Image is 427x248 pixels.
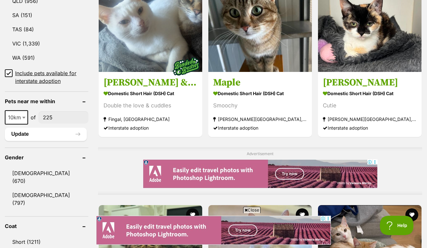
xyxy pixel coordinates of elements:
[143,159,378,188] iframe: Advertisement
[5,110,28,124] span: 10km
[186,208,199,221] button: favourite
[98,147,422,195] div: Advertisement
[5,51,88,64] a: WA (591)
[323,76,417,89] h3: [PERSON_NAME]
[104,76,197,89] h3: [PERSON_NAME] & [PERSON_NAME]
[208,72,312,137] a: Maple Domestic Short Hair (DSH) Cat Smoochy [PERSON_NAME][GEOGRAPHIC_DATA], [GEOGRAPHIC_DATA] Int...
[296,208,309,221] button: favourite
[213,101,307,110] div: Smoochy
[323,115,417,124] strong: [PERSON_NAME][GEOGRAPHIC_DATA], [GEOGRAPHIC_DATA]
[5,8,88,22] a: SA (151)
[323,89,417,98] strong: Domestic Short Hair (DSH) Cat
[104,115,197,124] strong: Fingal, [GEOGRAPHIC_DATA]
[31,114,36,121] span: of
[104,101,197,110] div: Double the love & cuddles
[96,216,331,245] iframe: Advertisement
[318,72,422,137] a: [PERSON_NAME] Domestic Short Hair (DSH) Cat Cutie [PERSON_NAME][GEOGRAPHIC_DATA], [GEOGRAPHIC_DAT...
[323,124,417,132] div: Interstate adoption
[104,124,197,132] div: Interstate adoption
[213,76,307,89] h3: Maple
[170,50,202,83] img: bonded besties
[38,111,88,124] input: postcode
[15,69,88,85] span: Include pets available for interstate adoption
[5,128,87,141] button: Update
[323,101,417,110] div: Cutie
[405,208,418,221] button: favourite
[5,223,88,229] header: Coat
[213,89,307,98] strong: Domestic Short Hair (DSH) Cat
[5,37,88,50] a: VIC (1,339)
[213,115,307,124] strong: [PERSON_NAME][GEOGRAPHIC_DATA], [GEOGRAPHIC_DATA]
[5,166,88,188] a: [DEMOGRAPHIC_DATA] (670)
[5,188,88,210] a: [DEMOGRAPHIC_DATA] (797)
[213,124,307,132] div: Interstate adoption
[380,216,414,235] iframe: Help Scout Beacon - Open
[99,72,202,137] a: [PERSON_NAME] & [PERSON_NAME] Domestic Short Hair (DSH) Cat Double the love & cuddles Fingal, [GE...
[5,113,27,122] span: 10km
[5,23,88,36] a: TAS (84)
[5,154,88,160] header: Gender
[5,98,88,104] header: Pets near me within
[5,69,88,85] a: Include pets available for interstate adoption
[243,207,261,213] span: Close
[104,89,197,98] strong: Domestic Short Hair (DSH) Cat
